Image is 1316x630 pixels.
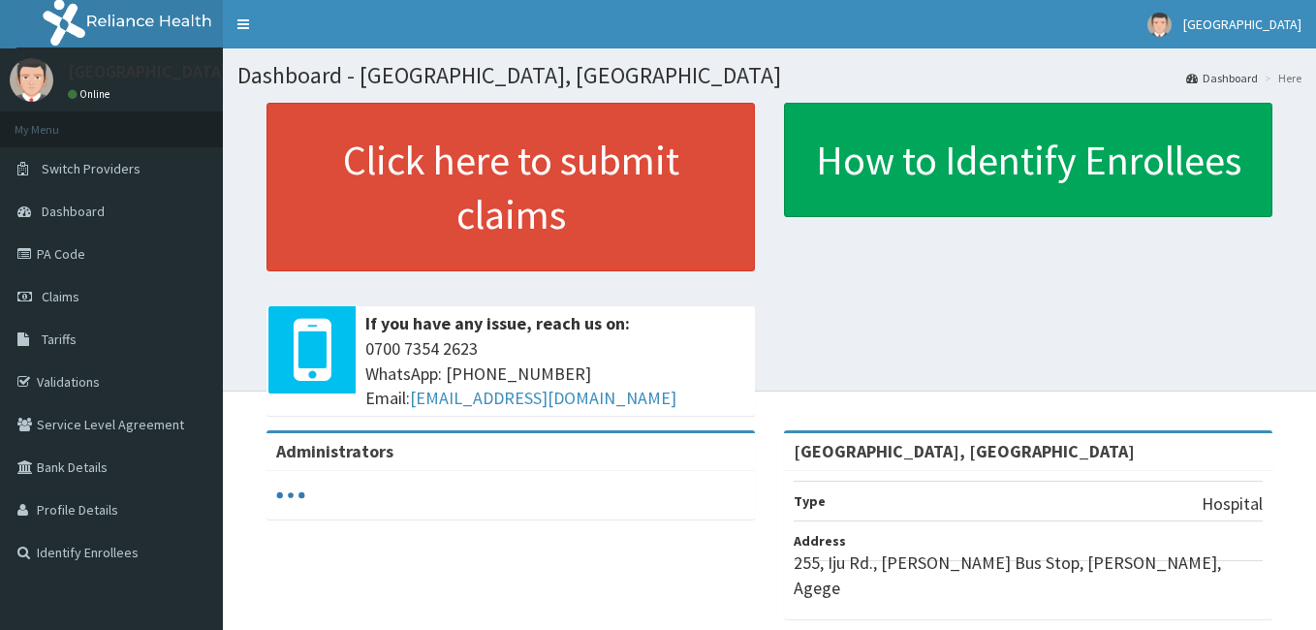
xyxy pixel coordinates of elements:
span: Switch Providers [42,160,141,177]
b: Type [794,492,826,510]
p: Hospital [1202,491,1263,517]
a: Dashboard [1186,70,1258,86]
a: How to Identify Enrollees [784,103,1272,217]
p: 255, Iju Rd., [PERSON_NAME] Bus Stop, [PERSON_NAME], Agege [794,551,1263,600]
strong: [GEOGRAPHIC_DATA], [GEOGRAPHIC_DATA] [794,440,1135,462]
li: Here [1260,70,1301,86]
span: [GEOGRAPHIC_DATA] [1183,16,1301,33]
h1: Dashboard - [GEOGRAPHIC_DATA], [GEOGRAPHIC_DATA] [237,63,1301,88]
img: User Image [1147,13,1172,37]
b: Administrators [276,440,393,462]
img: User Image [10,58,53,102]
a: [EMAIL_ADDRESS][DOMAIN_NAME] [410,387,676,409]
a: Click here to submit claims [266,103,755,271]
span: Claims [42,288,79,305]
span: Tariffs [42,331,77,348]
svg: audio-loading [276,481,305,510]
span: 0700 7354 2623 WhatsApp: [PHONE_NUMBER] Email: [365,336,745,411]
span: Dashboard [42,203,105,220]
b: If you have any issue, reach us on: [365,312,630,334]
a: Online [68,87,114,101]
p: [GEOGRAPHIC_DATA] [68,63,228,80]
b: Address [794,532,846,550]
